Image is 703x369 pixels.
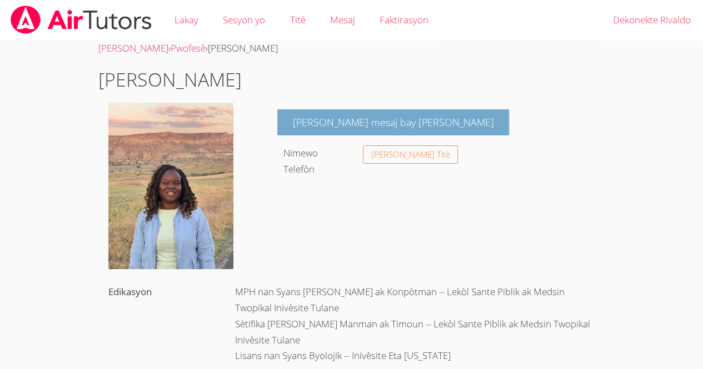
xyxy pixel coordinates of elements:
button: [PERSON_NAME] Titè [363,145,458,164]
img: airtutors_banner-c4298cdbf04f3fff15de1276eac7730deb9818008684d7c2e4769d2f7ddbe033.png [9,6,153,34]
font: Lakay [174,13,198,26]
font: MPH nan Syans [PERSON_NAME] ak Konpòtman -- Lekòl Sante Piblik ak Medsin Twopikal Inivèsite Tulane [235,285,565,314]
font: › [206,42,208,54]
font: [PERSON_NAME] [208,42,278,54]
a: [PERSON_NAME] [98,42,168,54]
font: [PERSON_NAME] Titè [371,149,450,160]
a: [PERSON_NAME] mesaj bay [PERSON_NAME] [277,109,510,135]
font: Faktirasyon [380,13,428,26]
font: Lisans nan Syans Byolojik -- Inivèsite Eta [US_STATE] [235,349,451,362]
font: › [168,42,171,54]
font: Dekonekte Rivaldo [613,13,691,26]
font: Titè [290,13,306,26]
img: avatar.png [108,103,233,269]
a: Pwofesè [171,42,206,54]
font: Sesyon yo [223,13,265,26]
font: Sètifika [PERSON_NAME] Manman ak Timoun -- Lekòl Sante Piblik ak Medsin Twopikal Inivèsite Tulane [235,317,590,346]
font: Nimewo Telefòn [283,146,318,175]
font: [PERSON_NAME] [98,67,242,92]
font: Mesaj [330,13,355,26]
font: [PERSON_NAME] mesaj bay [PERSON_NAME] [293,115,494,129]
font: Edikasyon [108,285,152,298]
